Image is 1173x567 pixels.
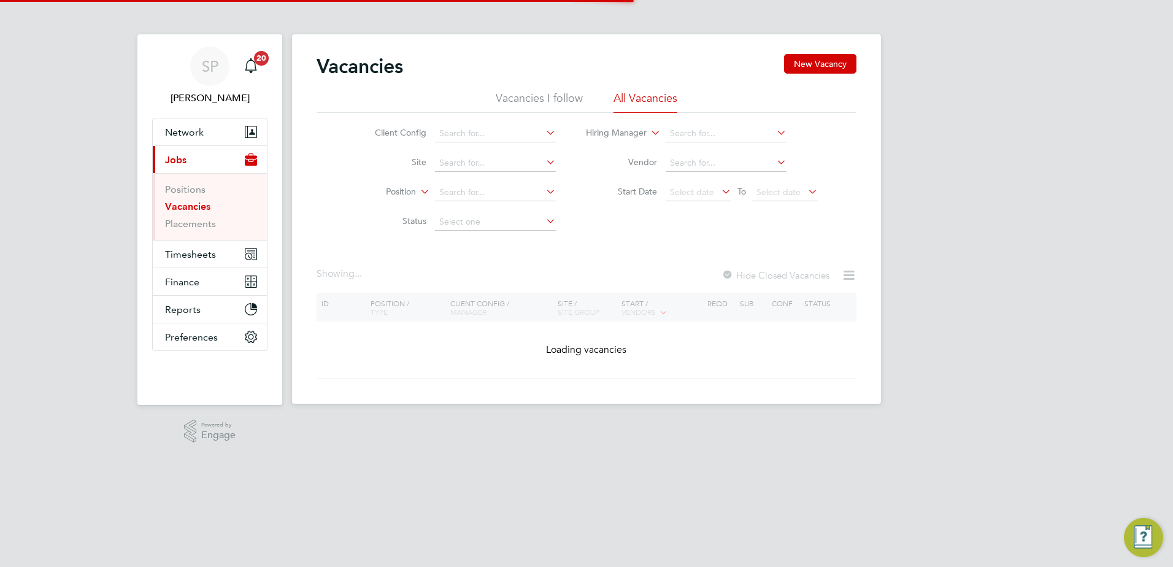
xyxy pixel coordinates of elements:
li: All Vacancies [613,91,677,113]
label: Hide Closed Vacancies [721,269,829,281]
a: Powered byEngage [184,420,236,443]
span: ... [355,268,362,280]
span: Powered by [201,420,236,430]
span: Preferences [165,331,218,343]
a: Positions [165,183,206,195]
button: Engage Resource Center [1124,518,1163,557]
input: Search for... [666,125,786,142]
label: Position [345,186,416,198]
button: Network [153,118,267,145]
a: Placements [165,218,216,229]
img: fastbook-logo-retina.png [153,363,267,383]
span: Smeraldo Porcaro [152,91,267,106]
span: Network [165,126,204,138]
a: Go to home page [152,363,267,383]
a: 20 [239,47,263,86]
button: Reports [153,296,267,323]
div: Showing [317,268,364,280]
span: Select date [756,187,801,198]
nav: Main navigation [137,34,282,405]
div: Jobs [153,173,267,240]
input: Search for... [435,184,556,201]
a: Vacancies [165,201,210,212]
input: Select one [435,214,556,231]
input: Search for... [435,155,556,172]
label: Hiring Manager [576,127,647,139]
span: SP [202,58,218,74]
span: Timesheets [165,249,216,260]
button: Preferences [153,323,267,350]
h2: Vacancies [317,54,403,79]
label: Start Date [586,186,657,197]
a: SP[PERSON_NAME] [152,47,267,106]
button: Finance [153,268,267,295]
label: Vendor [586,156,657,168]
span: Select date [670,187,714,198]
span: Jobs [165,154,187,166]
label: Site [356,156,426,168]
span: Engage [201,430,236,441]
button: Timesheets [153,241,267,268]
button: Jobs [153,146,267,173]
label: Client Config [356,127,426,138]
button: New Vacancy [784,54,856,74]
input: Search for... [666,155,786,172]
input: Search for... [435,125,556,142]
span: To [734,183,750,199]
label: Status [356,215,426,226]
span: Finance [165,276,199,288]
li: Vacancies I follow [496,91,583,113]
span: 20 [254,51,269,66]
span: Reports [165,304,201,315]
